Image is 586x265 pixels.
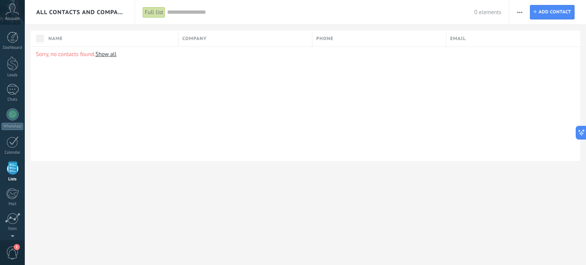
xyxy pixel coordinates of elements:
[450,35,466,42] span: Email
[48,35,63,42] span: Name
[2,73,24,78] div: Leads
[2,150,24,155] div: Calendar
[316,35,333,42] span: Phone
[2,45,24,50] div: Dashboard
[182,35,207,42] span: Company
[2,202,24,207] div: Mail
[530,5,575,19] a: Add contact
[36,51,575,58] p: Sorry, no contacts found.
[2,123,23,130] div: WhatsApp
[14,244,20,250] span: 1
[2,226,24,231] div: Stats
[2,97,24,102] div: Chats
[36,9,124,16] span: All Contacts and Companies
[95,51,116,58] a: Show all
[539,5,571,19] span: Add contact
[143,7,165,18] div: Full list
[474,9,501,16] span: 0 elements
[5,16,19,21] span: Account
[2,177,24,182] div: Lists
